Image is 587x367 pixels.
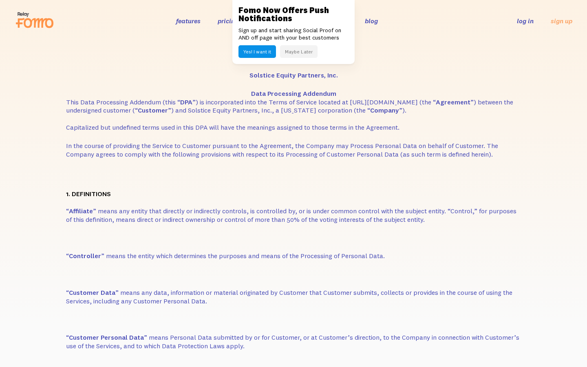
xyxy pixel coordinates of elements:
span: This Data Processing Addendum (this “ ”) is incorporated into the Terms of Service located at [UR... [66,98,513,131]
span: In the course of providing the Service to Customer pursuant to the Agreement, the Company may Pro... [66,141,498,158]
strong: Controller [69,252,101,260]
strong: Data Processing Addendum [251,89,336,97]
strong: 1. DEFINITIONS [66,190,111,198]
span: “ ” means any data, information or material originated by Customer that Customer submits, collect... [66,288,512,305]
a: log in [517,17,534,25]
a: features [176,17,201,25]
strong: Customer Data [69,288,115,296]
strong: Affiliate [69,207,93,215]
h3: Fomo Now Offers Push Notifications [238,6,349,22]
span: “ ” means Personal Data submitted by or for Customer, or at Customer’s direction, to the Company ... [66,333,519,350]
strong: Customer Personal Data [69,333,144,341]
span: “ ” means the entity which determines the purposes and means of the Processing of Personal Data. [66,252,385,260]
span: “ ” means any entity that directly or indirectly controls, is controlled by, or is under common c... [66,207,516,223]
a: pricing [218,17,238,25]
button: Yes! I want it [238,45,276,58]
a: sign up [551,17,572,25]
p: Sign up and start sharing Social Proof on AND off page with your best customers [238,27,349,41]
strong: Customer [138,106,168,114]
strong: Company [370,106,399,114]
strong: DPA [180,98,192,106]
button: Maybe Later [280,45,318,58]
strong: Solstice Equity Partners, Inc. [249,71,338,79]
a: blog [365,17,378,25]
strong: Agreement [436,98,470,106]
